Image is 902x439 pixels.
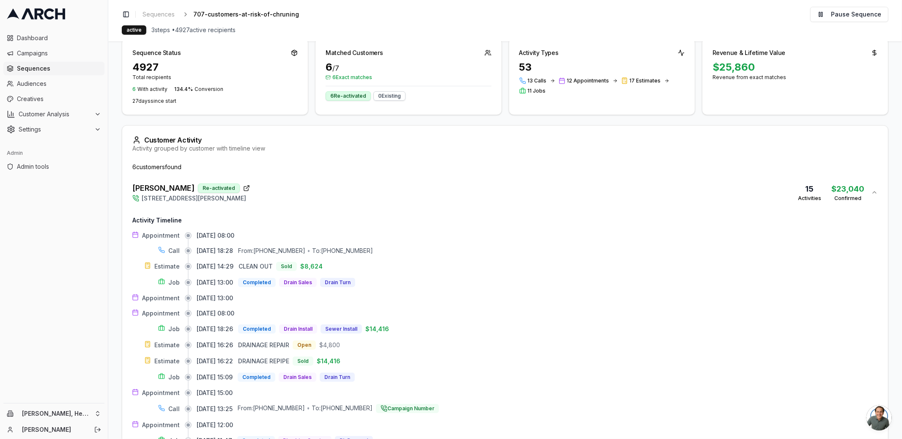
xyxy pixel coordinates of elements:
[132,182,195,194] span: [PERSON_NAME]
[132,163,878,171] div: 6 customer s found
[528,77,547,84] span: 13 Calls
[238,357,289,365] span: DRAINAGE REPIPE
[238,373,275,382] button: Completed
[312,404,373,414] div: To: [PHONE_NUMBER]
[168,278,180,287] span: Job
[19,125,91,134] span: Settings
[319,341,340,349] span: $4,800
[3,47,104,60] a: Campaigns
[300,262,323,271] span: $8,624
[197,325,233,333] span: [DATE] 18:26
[320,278,355,287] button: Drain Turn
[142,309,180,318] span: Appointment
[276,262,297,271] button: Sold
[365,325,389,333] span: $14,416
[168,373,180,381] span: Job
[132,136,878,144] div: Customer Activity
[713,60,878,74] div: $25,860
[373,91,406,101] div: 0 Existing
[17,64,101,73] span: Sequences
[193,10,299,19] span: 707-customers-at-risk-of-chruning
[320,373,355,382] button: Drain Turn
[238,357,289,366] button: DRAINAGE REPIPE
[132,60,298,74] div: 4927
[238,341,289,348] span: DRAINAGE REPAIR
[238,278,276,287] button: Completed
[519,60,685,74] div: 53
[332,64,339,72] span: / 7
[139,8,313,20] nav: breadcrumb
[307,247,310,255] div: •
[142,194,246,203] span: [STREET_ADDRESS][PERSON_NAME]
[279,373,316,382] button: Drain Sales
[326,74,491,81] span: 6 Exact matches
[197,373,233,381] span: [DATE] 15:09
[293,340,316,350] div: Open
[798,195,821,202] div: Activities
[317,357,340,365] span: $14,416
[197,357,233,365] span: [DATE] 16:22
[713,49,786,57] div: Revenue & Lifetime Value
[528,88,546,94] span: 11 Jobs
[831,183,864,195] div: $ 23,040
[17,95,101,103] span: Creatives
[154,341,180,349] span: Estimate
[132,86,136,92] span: 6
[132,144,878,153] div: Activity grouped by customer with timeline view
[22,410,91,417] span: [PERSON_NAME], Heating, Cooling and Drains
[142,389,180,397] span: Appointment
[197,389,233,397] span: [DATE] 15:00
[151,26,236,34] span: 3 steps • 4927 active recipients
[866,405,892,431] div: Open chat
[307,404,310,414] div: •
[3,146,104,160] div: Admin
[3,31,104,45] a: Dashboard
[238,404,305,414] div: From: [PHONE_NUMBER]
[142,294,180,302] span: Appointment
[293,357,313,366] button: Sold
[312,247,373,255] div: To: [PHONE_NUMBER]
[279,278,317,287] button: Drain Sales
[326,60,491,74] div: 6
[321,324,362,334] button: Sewer Install
[168,325,180,333] span: Job
[17,162,101,171] span: Admin tools
[3,160,104,173] a: Admin tools
[197,247,233,255] span: [DATE] 18:28
[810,7,888,22] button: Pause Sequence
[22,425,85,434] a: [PERSON_NAME]
[197,421,233,429] span: [DATE] 12:00
[3,407,104,420] button: [PERSON_NAME], Heating, Cooling and Drains
[197,294,233,302] span: [DATE] 13:00
[197,262,233,271] span: [DATE] 14:29
[92,424,104,436] button: Log out
[17,49,101,58] span: Campaigns
[239,263,273,270] span: CLEAN OUT
[132,216,878,225] h4: Activity Timeline
[195,86,223,92] span: Conversion
[326,49,383,57] div: Matched Customers
[239,262,273,271] button: CLEAN OUT
[132,176,878,209] button: [PERSON_NAME]Re-activated[STREET_ADDRESS][PERSON_NAME]15Activities$23,040Confirmed
[142,421,180,429] span: Appointment
[3,77,104,91] a: Audiences
[132,49,181,57] div: Sequence Status
[197,309,234,318] span: [DATE] 08:00
[132,98,298,104] p: 27 day s since start
[168,247,180,255] span: Call
[279,324,317,334] div: Drain Install
[143,10,175,19] span: Sequences
[197,278,233,287] span: [DATE] 13:00
[567,77,609,84] span: 12 Appointments
[139,8,178,20] a: Sequences
[174,86,193,92] span: 134.4 %
[238,324,276,334] button: Completed
[197,341,233,349] span: [DATE] 16:26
